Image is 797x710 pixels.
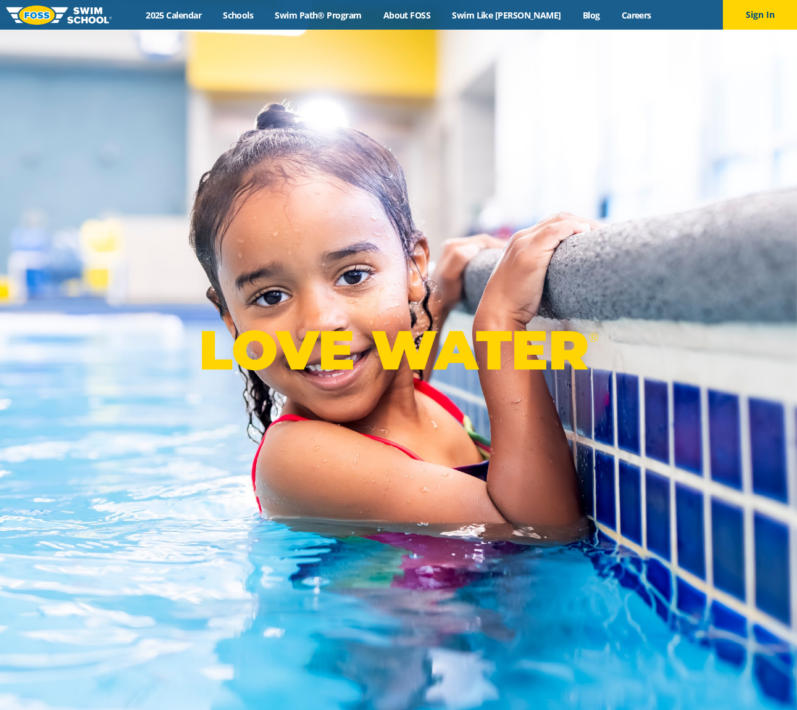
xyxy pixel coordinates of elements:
a: 2025 Calendar [135,9,212,21]
a: Careers [611,9,662,21]
a: Swim Path® Program [264,9,372,21]
a: Blog [572,9,611,21]
a: About FOSS [372,9,441,21]
p: LOVE WATER [199,317,598,383]
sup: ® [588,329,598,345]
a: Schools [212,9,264,21]
a: Swim Like [PERSON_NAME] [441,9,572,21]
img: FOSS Swim School Logo [6,6,112,25]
